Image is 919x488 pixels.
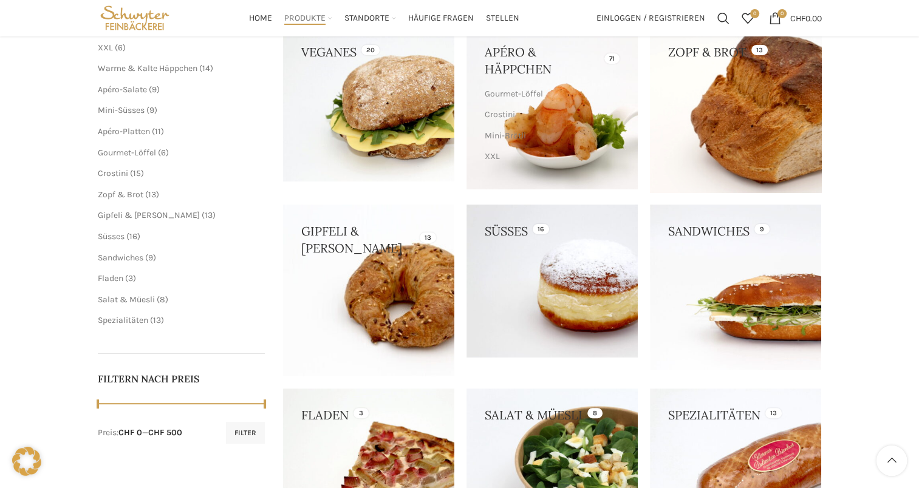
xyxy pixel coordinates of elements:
[98,147,156,158] a: Gourmet-Löffel
[486,6,519,30] a: Stellen
[876,446,907,476] a: Scroll to top button
[160,294,165,305] span: 8
[149,105,154,115] span: 9
[118,42,123,53] span: 6
[344,13,389,24] span: Standorte
[763,6,828,30] a: 0 CHF0.00
[249,13,272,24] span: Home
[98,84,147,95] a: Apéro-Salate
[226,422,265,444] button: Filter
[98,315,148,325] a: Spezialitäten
[98,372,265,385] h5: Filtern nach Preis
[178,6,590,30] div: Main navigation
[790,13,822,23] bdi: 0.00
[486,13,519,24] span: Stellen
[485,84,617,104] a: Gourmet-Löffel
[249,6,272,30] a: Home
[98,427,182,439] div: Preis: —
[485,126,617,146] a: Mini-Brötli
[736,6,760,30] div: Meine Wunschliste
[777,9,787,18] span: 0
[98,210,200,220] a: Gipfeli & [PERSON_NAME]
[736,6,760,30] a: 0
[98,252,143,263] a: Sandwiches
[128,273,133,283] span: 3
[485,104,617,125] a: Crostini
[98,126,150,137] a: Apéro-Platten
[148,252,153,263] span: 9
[485,146,617,167] a: XXL
[98,294,155,305] a: Salat & Müesli
[205,210,213,220] span: 13
[133,168,141,178] span: 15
[98,231,125,242] a: Süsses
[98,42,113,53] a: XXL
[98,105,145,115] a: Mini-Süsses
[202,63,210,73] span: 14
[98,189,143,200] a: Zopf & Brot
[98,63,197,73] a: Warme & Kalte Häppchen
[148,189,156,200] span: 13
[148,427,182,438] span: CHF 500
[284,6,332,30] a: Produkte
[408,6,474,30] a: Häufige Fragen
[344,6,396,30] a: Standorte
[152,84,157,95] span: 9
[153,315,161,325] span: 13
[155,126,161,137] span: 11
[98,12,173,22] a: Site logo
[485,167,617,188] a: Warme & Kalte Häppchen
[408,13,474,24] span: Häufige Fragen
[98,168,128,178] a: Crostini
[790,13,805,23] span: CHF
[161,147,166,158] span: 6
[590,6,711,30] a: Einloggen / Registrieren
[118,427,142,438] span: CHF 0
[750,9,759,18] span: 0
[711,6,736,30] a: Suchen
[129,231,137,242] span: 16
[98,273,123,283] a: Fladen
[596,14,705,22] span: Einloggen / Registrieren
[284,13,326,24] span: Produkte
